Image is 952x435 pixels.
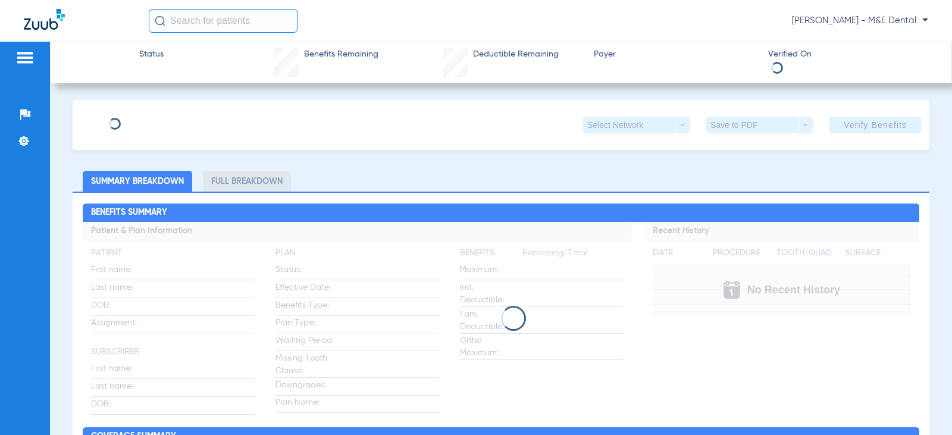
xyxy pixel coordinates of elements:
img: Zuub Logo [24,9,65,30]
li: Full Breakdown [203,171,291,192]
input: Search for patients [149,9,297,33]
span: Verified On [768,48,932,61]
h2: Benefits Summary [83,204,919,223]
span: Status [139,48,164,61]
li: Summary Breakdown [83,171,192,192]
span: Payer [594,48,758,61]
span: [PERSON_NAME] - M&E Dental [792,15,928,27]
span: Benefits Remaining [304,48,378,61]
img: hamburger-icon [15,51,35,65]
img: Search Icon [155,15,165,26]
span: Deductible Remaining [473,48,559,61]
